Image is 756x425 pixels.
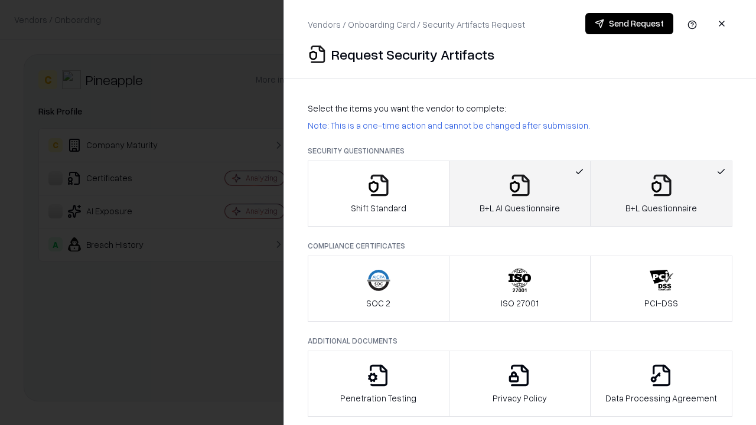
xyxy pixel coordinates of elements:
button: B+L AI Questionnaire [449,161,591,227]
p: Vendors / Onboarding Card / Security Artifacts Request [308,18,525,31]
button: Shift Standard [308,161,449,227]
p: Select the items you want the vendor to complete: [308,102,732,115]
p: Compliance Certificates [308,241,732,251]
p: Additional Documents [308,336,732,346]
button: Privacy Policy [449,351,591,417]
p: B+L AI Questionnaire [480,202,560,214]
p: SOC 2 [366,297,390,309]
button: PCI-DSS [590,256,732,322]
p: Request Security Artifacts [331,45,494,64]
button: Data Processing Agreement [590,351,732,417]
p: Penetration Testing [340,392,416,404]
button: B+L Questionnaire [590,161,732,227]
p: Shift Standard [351,202,406,214]
p: Privacy Policy [493,392,547,404]
p: B+L Questionnaire [625,202,697,214]
p: Security Questionnaires [308,146,732,156]
p: PCI-DSS [644,297,678,309]
button: Penetration Testing [308,351,449,417]
button: SOC 2 [308,256,449,322]
button: ISO 27001 [449,256,591,322]
button: Send Request [585,13,673,34]
p: Data Processing Agreement [605,392,717,404]
p: ISO 27001 [501,297,539,309]
p: Note: This is a one-time action and cannot be changed after submission. [308,119,732,132]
